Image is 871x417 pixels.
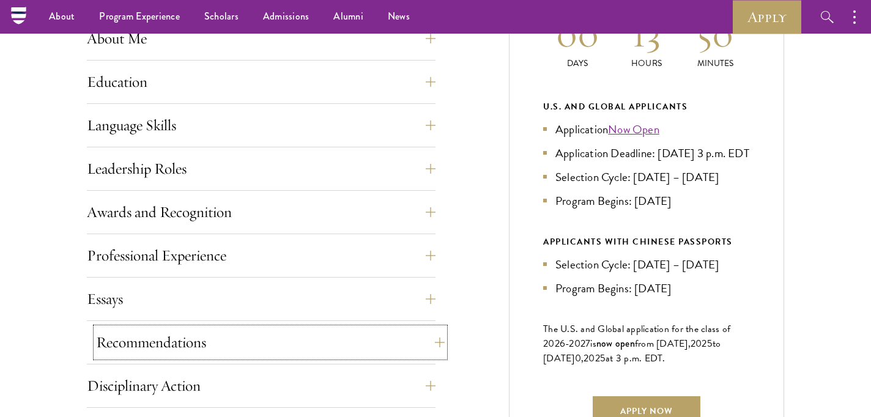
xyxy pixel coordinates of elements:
div: APPLICANTS WITH CHINESE PASSPORTS [543,234,750,249]
span: now open [596,336,635,350]
p: Hours [612,57,681,70]
span: 0 [575,351,581,366]
li: Program Begins: [DATE] [543,192,750,210]
span: 6 [560,336,565,351]
li: Selection Cycle: [DATE] – [DATE] [543,256,750,273]
a: Now Open [608,120,659,138]
span: is [590,336,596,351]
li: Application Deadline: [DATE] 3 p.m. EDT [543,144,750,162]
button: Awards and Recognition [87,197,435,227]
p: Days [543,57,612,70]
span: 5 [707,336,713,351]
span: 7 [585,336,590,351]
button: Disciplinary Action [87,371,435,400]
span: 5 [600,351,606,366]
button: Education [87,67,435,97]
button: Recommendations [96,328,445,357]
span: from [DATE], [635,336,691,351]
button: About Me [87,24,435,53]
li: Selection Cycle: [DATE] – [DATE] [543,168,750,186]
div: U.S. and Global Applicants [543,99,750,114]
button: Essays [87,284,435,314]
span: 202 [691,336,707,351]
button: Language Skills [87,111,435,140]
span: The U.S. and Global application for the class of 202 [543,322,730,351]
span: , [581,351,584,366]
li: Application [543,120,750,138]
h2: 00 [543,11,612,57]
span: to [DATE] [543,336,721,366]
button: Leadership Roles [87,154,435,183]
li: Program Begins: [DATE] [543,279,750,297]
span: 202 [584,351,600,366]
span: -202 [565,336,585,351]
button: Professional Experience [87,241,435,270]
h2: 50 [681,11,750,57]
p: Minutes [681,57,750,70]
span: at 3 p.m. EDT. [606,351,665,366]
h2: 13 [612,11,681,57]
